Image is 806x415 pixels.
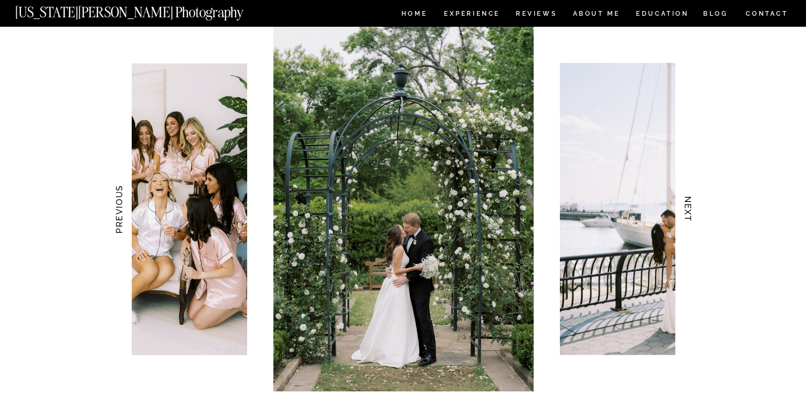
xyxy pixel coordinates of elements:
h3: NEXT [683,176,694,242]
a: REVIEWS [516,10,555,19]
a: Experience [444,10,499,19]
a: EDUCATION [635,10,690,19]
a: HOME [399,10,429,19]
a: ABOUT ME [572,10,620,19]
a: [US_STATE][PERSON_NAME] Photography [15,5,279,14]
a: BLOG [703,10,728,19]
h3: PREVIOUS [113,176,124,242]
a: CONTACT [745,8,789,19]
